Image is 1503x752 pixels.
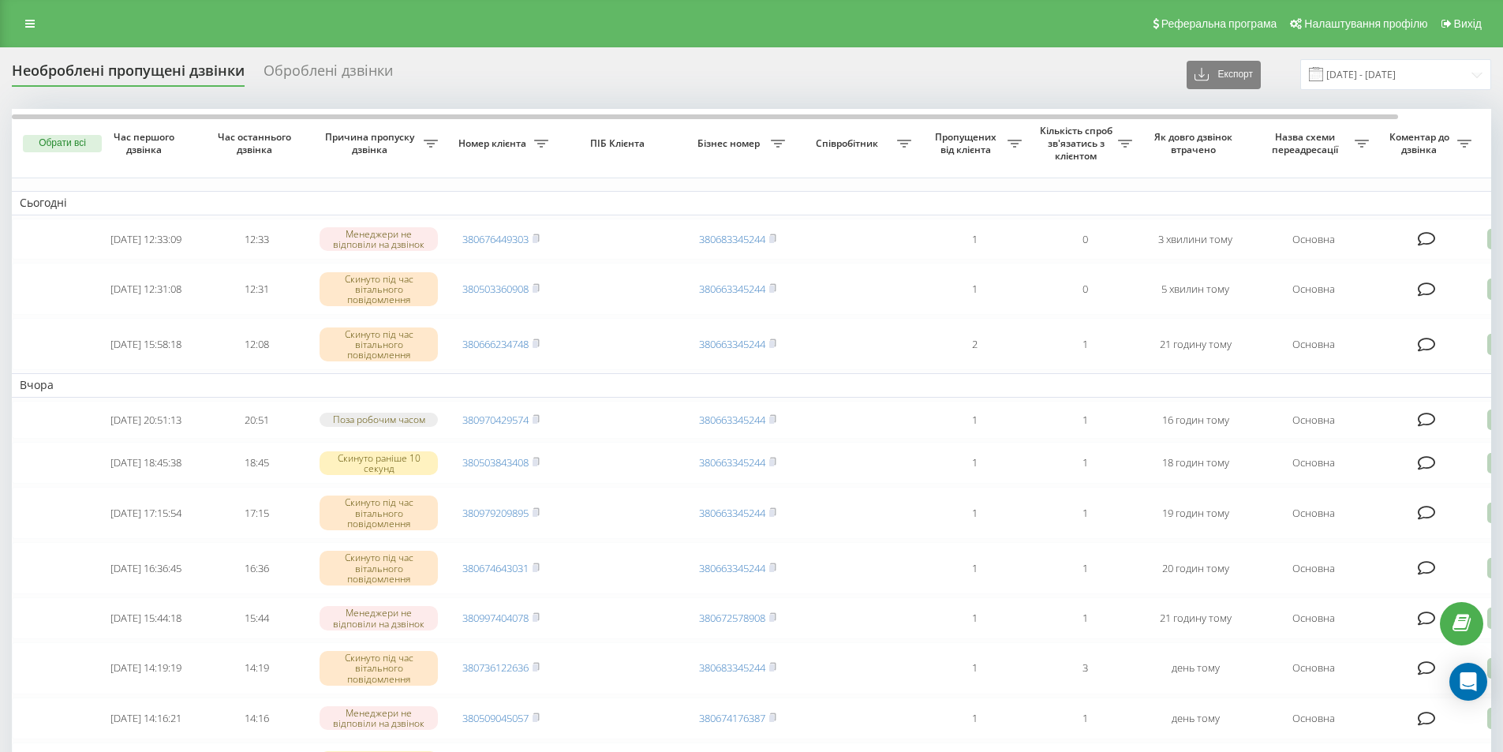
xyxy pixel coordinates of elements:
[919,318,1030,370] td: 2
[1140,219,1251,260] td: 3 хвилини тому
[201,263,312,315] td: 12:31
[462,337,529,351] a: 380666234748
[320,131,424,155] span: Причина пропуску дзвінка
[91,219,201,260] td: [DATE] 12:33:09
[320,413,438,426] div: Поза робочим часом
[320,451,438,475] div: Скинуто раніше 10 секунд
[699,282,765,296] a: 380663345244
[1140,487,1251,539] td: 19 годин тому
[462,232,529,246] a: 380676449303
[1030,318,1140,370] td: 1
[320,551,438,586] div: Скинуто під час вітального повідомлення
[1385,131,1457,155] span: Коментар до дзвінка
[1251,442,1377,484] td: Основна
[1251,542,1377,594] td: Основна
[1187,61,1261,89] button: Експорт
[699,506,765,520] a: 380663345244
[462,561,529,575] a: 380674643031
[23,135,102,152] button: Обрати всі
[1038,125,1118,162] span: Кількість спроб зв'язатись з клієнтом
[91,263,201,315] td: [DATE] 12:31:08
[801,137,897,150] span: Співробітник
[1030,698,1140,739] td: 1
[462,611,529,625] a: 380997404078
[454,137,534,150] span: Номер клієнта
[320,706,438,730] div: Менеджери не відповіли на дзвінок
[1030,263,1140,315] td: 0
[1140,442,1251,484] td: 18 годин тому
[919,442,1030,484] td: 1
[699,611,765,625] a: 380672578908
[91,487,201,539] td: [DATE] 17:15:54
[201,318,312,370] td: 12:08
[320,272,438,307] div: Скинуто під час вітального повідомлення
[1251,487,1377,539] td: Основна
[320,606,438,630] div: Менеджери не відповіли на дзвінок
[91,642,201,694] td: [DATE] 14:19:19
[699,232,765,246] a: 380683345244
[214,131,299,155] span: Час останнього дзвінка
[1304,17,1427,30] span: Налаштування профілю
[919,219,1030,260] td: 1
[201,442,312,484] td: 18:45
[699,337,765,351] a: 380663345244
[201,642,312,694] td: 14:19
[462,455,529,470] a: 380503843408
[320,496,438,530] div: Скинуто під час вітального повідомлення
[699,413,765,427] a: 380663345244
[1140,318,1251,370] td: 21 годину тому
[690,137,771,150] span: Бізнес номер
[201,401,312,440] td: 20:51
[927,131,1008,155] span: Пропущених від клієнта
[201,597,312,639] td: 15:44
[699,561,765,575] a: 380663345244
[699,660,765,675] a: 380683345244
[91,542,201,594] td: [DATE] 16:36:45
[919,401,1030,440] td: 1
[699,455,765,470] a: 380663345244
[1030,487,1140,539] td: 1
[570,137,669,150] span: ПІБ Клієнта
[1258,131,1355,155] span: Назва схеми переадресації
[201,487,312,539] td: 17:15
[462,282,529,296] a: 380503360908
[201,219,312,260] td: 12:33
[201,698,312,739] td: 14:16
[320,227,438,251] div: Менеджери не відповіли на дзвінок
[919,642,1030,694] td: 1
[103,131,189,155] span: Час першого дзвінка
[1030,597,1140,639] td: 1
[320,327,438,362] div: Скинуто під час вітального повідомлення
[1251,219,1377,260] td: Основна
[919,542,1030,594] td: 1
[1030,642,1140,694] td: 3
[320,651,438,686] div: Скинуто під час вітального повідомлення
[91,698,201,739] td: [DATE] 14:16:21
[1251,318,1377,370] td: Основна
[1454,17,1482,30] span: Вихід
[91,401,201,440] td: [DATE] 20:51:13
[462,413,529,427] a: 380970429574
[201,542,312,594] td: 16:36
[919,487,1030,539] td: 1
[462,711,529,725] a: 380509045057
[12,62,245,87] div: Необроблені пропущені дзвінки
[1251,263,1377,315] td: Основна
[1140,597,1251,639] td: 21 годину тому
[264,62,393,87] div: Оброблені дзвінки
[919,597,1030,639] td: 1
[91,597,201,639] td: [DATE] 15:44:18
[1251,698,1377,739] td: Основна
[462,660,529,675] a: 380736122636
[1153,131,1238,155] span: Як довго дзвінок втрачено
[1449,663,1487,701] div: Open Intercom Messenger
[919,698,1030,739] td: 1
[91,442,201,484] td: [DATE] 18:45:38
[1161,17,1277,30] span: Реферальна програма
[1140,542,1251,594] td: 20 годин тому
[1251,401,1377,440] td: Основна
[1030,219,1140,260] td: 0
[1140,698,1251,739] td: день тому
[462,506,529,520] a: 380979209895
[1251,642,1377,694] td: Основна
